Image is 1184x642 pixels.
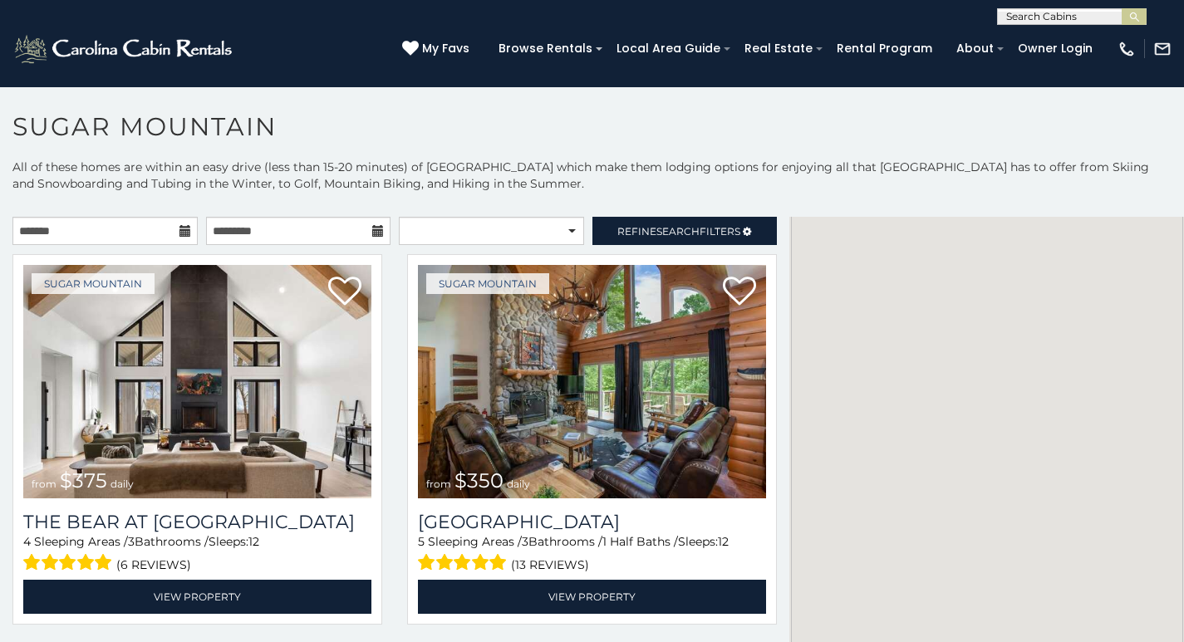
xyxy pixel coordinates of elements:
span: 4 [23,534,31,549]
a: Rental Program [828,36,941,61]
span: 3 [522,534,528,549]
span: $375 [60,468,107,493]
a: View Property [23,580,371,614]
a: [GEOGRAPHIC_DATA] [418,511,766,533]
a: Owner Login [1010,36,1101,61]
a: About [948,36,1002,61]
div: Sleeping Areas / Bathrooms / Sleeps: [23,533,371,576]
span: 12 [718,534,729,549]
span: 5 [418,534,425,549]
span: $350 [454,468,504,493]
a: Add to favorites [723,275,756,310]
a: RefineSearchFilters [592,217,778,245]
span: from [32,478,56,490]
a: Add to favorites [328,275,361,310]
span: (13 reviews) [511,554,589,576]
a: The Bear At [GEOGRAPHIC_DATA] [23,511,371,533]
div: Sleeping Areas / Bathrooms / Sleeps: [418,533,766,576]
a: Sugar Mountain [426,273,549,294]
span: Refine Filters [617,225,740,238]
span: daily [111,478,134,490]
span: Search [656,225,700,238]
img: White-1-2.png [12,32,237,66]
span: (6 reviews) [116,554,191,576]
a: The Bear At Sugar Mountain from $375 daily [23,265,371,498]
h3: Grouse Moor Lodge [418,511,766,533]
span: 12 [248,534,259,549]
img: mail-regular-white.png [1153,40,1172,58]
a: Grouse Moor Lodge from $350 daily [418,265,766,498]
span: from [426,478,451,490]
span: 1 Half Baths / [602,534,678,549]
a: Browse Rentals [490,36,601,61]
a: Local Area Guide [608,36,729,61]
a: My Favs [402,40,474,58]
a: View Property [418,580,766,614]
span: daily [507,478,530,490]
img: Grouse Moor Lodge [418,265,766,498]
span: 3 [128,534,135,549]
a: Real Estate [736,36,821,61]
img: The Bear At Sugar Mountain [23,265,371,498]
a: Sugar Mountain [32,273,155,294]
span: My Favs [422,40,469,57]
img: phone-regular-white.png [1118,40,1136,58]
h3: The Bear At Sugar Mountain [23,511,371,533]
